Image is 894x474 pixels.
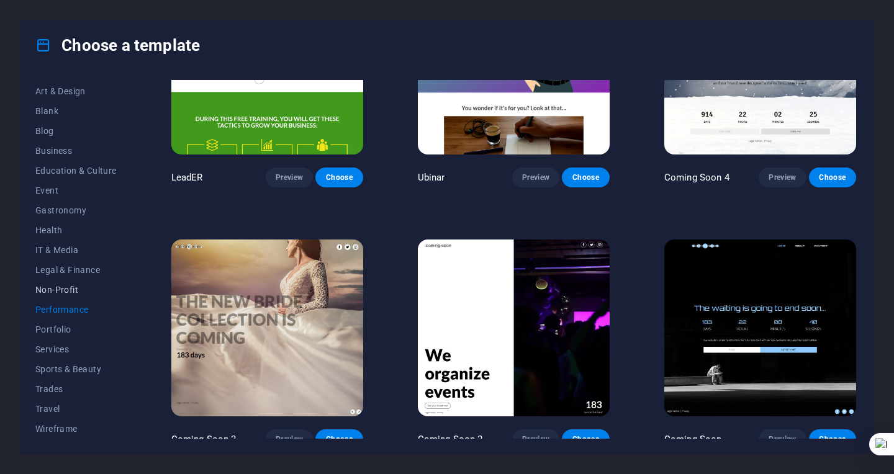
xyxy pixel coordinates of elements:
[664,239,856,416] img: Coming Soon
[266,168,313,187] button: Preview
[562,168,609,187] button: Choose
[769,172,796,182] span: Preview
[35,141,117,161] button: Business
[35,344,117,354] span: Services
[35,205,117,215] span: Gastronomy
[35,181,117,200] button: Event
[35,280,117,300] button: Non-Profit
[171,171,203,184] p: LeadER
[664,433,722,445] p: Coming Soon
[522,172,549,182] span: Preview
[819,172,846,182] span: Choose
[819,434,846,444] span: Choose
[35,379,117,399] button: Trades
[35,121,117,141] button: Blog
[35,186,117,195] span: Event
[276,172,303,182] span: Preview
[35,220,117,240] button: Health
[171,239,363,416] img: Coming Soon 3
[809,168,856,187] button: Choose
[759,168,806,187] button: Preview
[35,384,117,394] span: Trades
[35,300,117,320] button: Performance
[35,265,117,275] span: Legal & Finance
[315,429,363,449] button: Choose
[35,404,117,414] span: Travel
[35,245,117,255] span: IT & Media
[572,434,599,444] span: Choose
[562,429,609,449] button: Choose
[35,126,117,136] span: Blog
[35,81,117,101] button: Art & Design
[418,171,445,184] p: Ubinar
[35,424,117,434] span: Wireframe
[35,225,117,235] span: Health
[512,429,559,449] button: Preview
[572,172,599,182] span: Choose
[35,106,117,116] span: Blank
[664,171,729,184] p: Coming Soon 4
[35,35,200,55] h4: Choose a template
[35,285,117,295] span: Non-Profit
[35,86,117,96] span: Art & Design
[35,260,117,280] button: Legal & Finance
[418,239,610,416] img: Coming Soon 2
[35,320,117,339] button: Portfolio
[512,168,559,187] button: Preview
[276,434,303,444] span: Preview
[35,166,117,176] span: Education & Culture
[35,146,117,156] span: Business
[325,172,353,182] span: Choose
[35,339,117,359] button: Services
[522,434,549,444] span: Preview
[315,168,363,187] button: Choose
[35,364,117,374] span: Sports & Beauty
[35,240,117,260] button: IT & Media
[809,429,856,449] button: Choose
[759,429,806,449] button: Preview
[266,429,313,449] button: Preview
[418,433,483,445] p: Coming Soon 2
[35,305,117,315] span: Performance
[171,433,237,445] p: Coming Soon 3
[769,434,796,444] span: Preview
[35,324,117,334] span: Portfolio
[325,434,353,444] span: Choose
[35,101,117,121] button: Blank
[35,161,117,181] button: Education & Culture
[35,359,117,379] button: Sports & Beauty
[35,419,117,439] button: Wireframe
[35,399,117,419] button: Travel
[35,200,117,220] button: Gastronomy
